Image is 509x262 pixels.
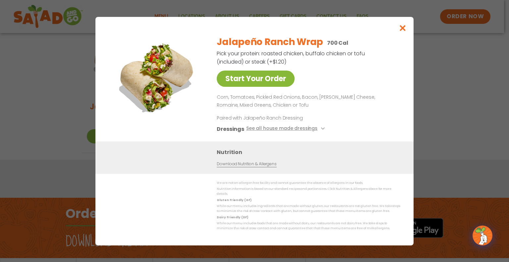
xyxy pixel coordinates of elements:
h3: Dressings [217,125,244,133]
button: Close modal [392,17,414,39]
h3: Nutrition [217,148,404,156]
a: Download Nutrition & Allergens [217,161,276,167]
button: See all house made dressings [246,125,327,133]
img: Featured product photo for Jalapeño Ranch Wrap [110,30,203,123]
p: Nutrition information is based on our standard recipes and portion sizes. Click Nutrition & Aller... [217,186,400,197]
p: While our menu includes foods that are made without dairy, our restaurants are not dairy free. We... [217,221,400,231]
img: wpChatIcon [473,226,492,245]
a: Start Your Order [217,71,295,87]
p: While our menu includes ingredients that are made without gluten, our restaurants are not gluten ... [217,204,400,214]
h2: Jalapeño Ranch Wrap [217,35,323,49]
p: Corn, Tomatoes, Pickled Red Onions, Bacon, [PERSON_NAME] Cheese, Romaine, Mixed Greens, Chicken o... [217,93,398,109]
strong: Dairy Friendly (DF) [217,215,248,219]
p: Paired with Jalapeño Ranch Dressing [217,114,339,121]
strong: Gluten Friendly (GF) [217,198,251,202]
p: We are not an allergen free facility and cannot guarantee the absence of allergens in our foods. [217,181,400,185]
p: 700 Cal [327,39,348,47]
p: Pick your protein: roasted chicken, buffalo chicken or tofu (included) or steak (+$1.20) [217,49,366,66]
